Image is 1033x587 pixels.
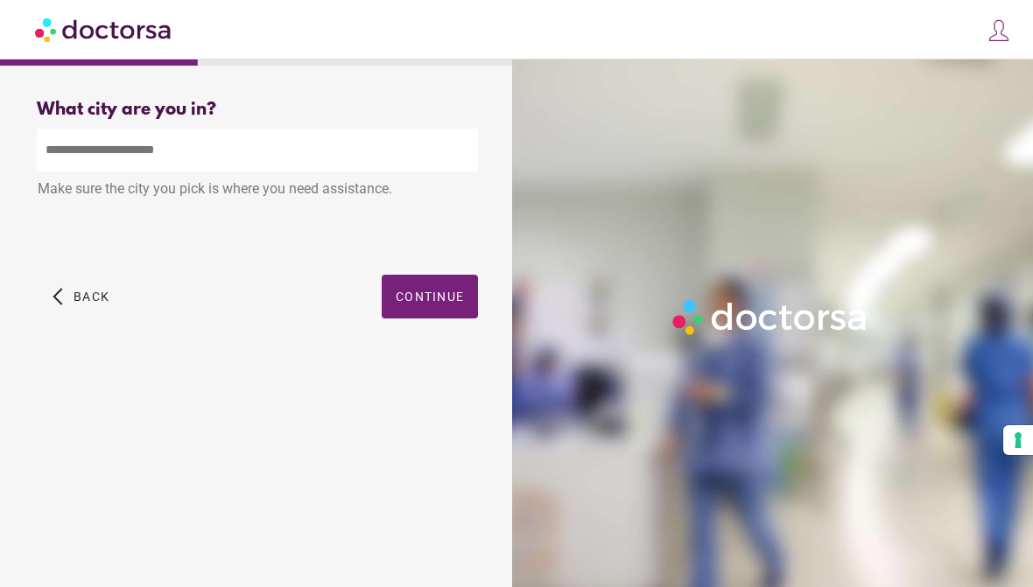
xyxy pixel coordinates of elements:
[35,10,173,49] img: Doctorsa.com
[37,100,478,120] div: What city are you in?
[382,275,478,318] button: Continue
[74,290,109,304] span: Back
[37,171,478,210] div: Make sure the city you pick is where you need assistance.
[46,275,116,318] button: arrow_back_ios Back
[667,294,874,340] img: Logo-Doctorsa-trans-White-partial-flat.png
[396,290,464,304] span: Continue
[1003,425,1033,455] button: Your consent preferences for tracking technologies
[987,18,1011,43] img: icons8-customer-100.png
